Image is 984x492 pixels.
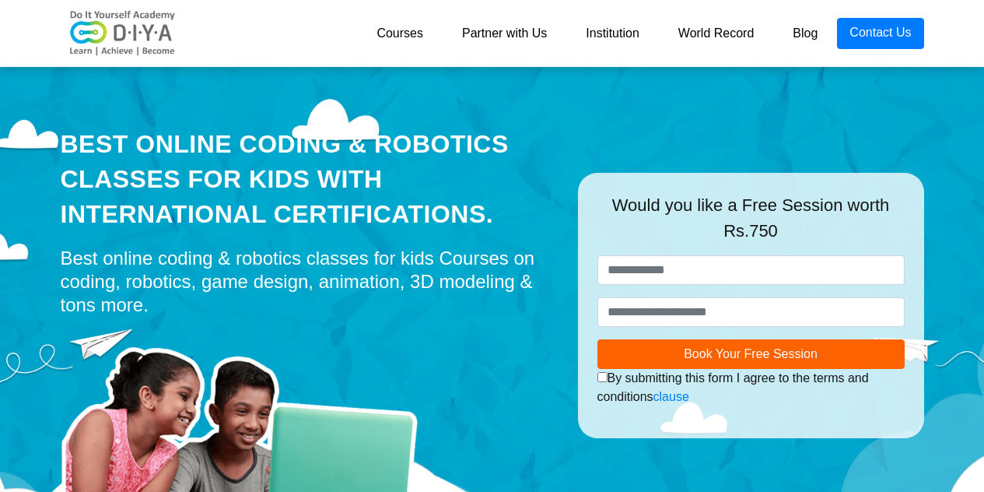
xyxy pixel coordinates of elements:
a: Contact Us [837,18,923,49]
a: clause [653,390,689,403]
a: Institution [566,18,658,49]
a: Partner with Us [443,18,566,49]
img: logo-v2.png [61,10,185,57]
button: Book Your Free Session [597,339,905,369]
div: By submitting this form I agree to the terms and conditions [597,369,905,406]
a: Blog [773,18,837,49]
a: Courses [357,18,443,49]
div: Would you like a Free Session worth Rs.750 [597,192,905,255]
div: Best Online Coding & Robotics Classes for kids with International Certifications. [61,127,555,231]
a: World Record [659,18,774,49]
div: Best online coding & robotics classes for kids Courses on coding, robotics, game design, animatio... [61,247,555,317]
span: Book Your Free Session [684,347,818,360]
